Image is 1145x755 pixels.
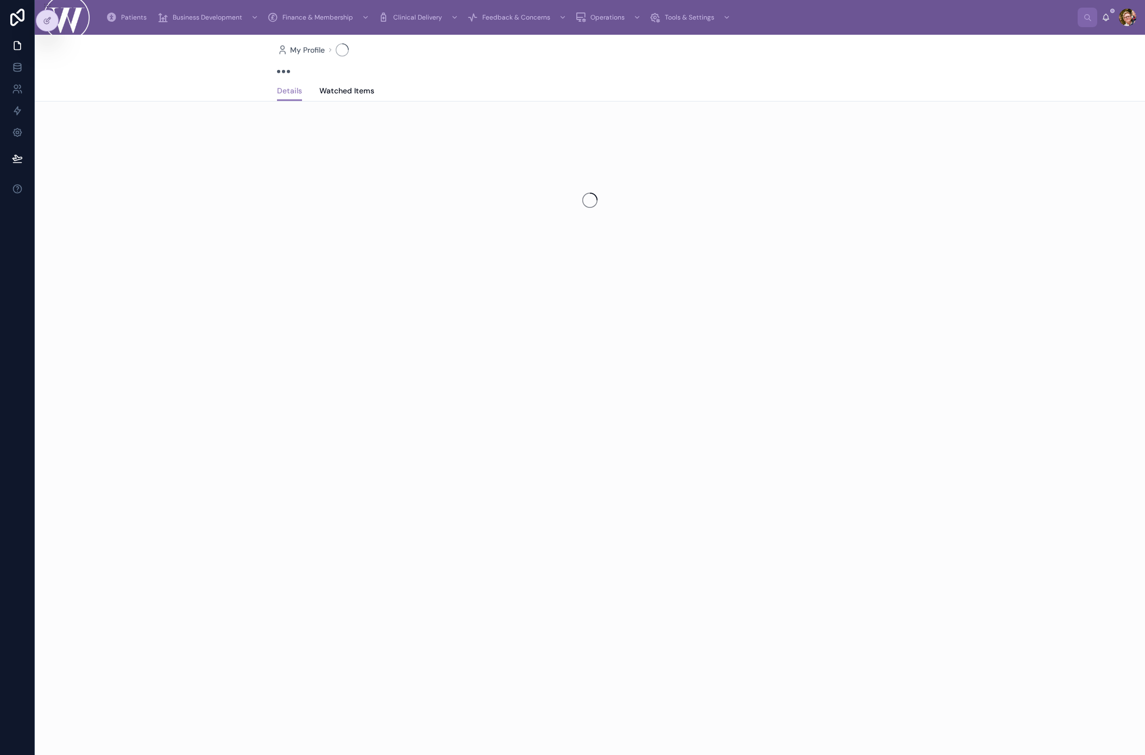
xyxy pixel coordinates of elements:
[121,13,147,22] span: Patients
[665,13,714,22] span: Tools & Settings
[264,8,375,27] a: Finance & Membership
[319,81,374,103] a: Watched Items
[173,13,242,22] span: Business Development
[393,13,442,22] span: Clinical Delivery
[98,5,1078,29] div: scrollable content
[103,8,154,27] a: Patients
[464,8,572,27] a: Feedback & Concerns
[375,8,464,27] a: Clinical Delivery
[590,13,625,22] span: Operations
[154,8,264,27] a: Business Development
[572,8,646,27] a: Operations
[319,85,374,96] span: Watched Items
[290,45,325,55] span: My Profile
[277,45,325,55] a: My Profile
[277,81,302,101] a: Details
[277,85,302,96] span: Details
[646,8,736,27] a: Tools & Settings
[282,13,353,22] span: Finance & Membership
[482,13,550,22] span: Feedback & Concerns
